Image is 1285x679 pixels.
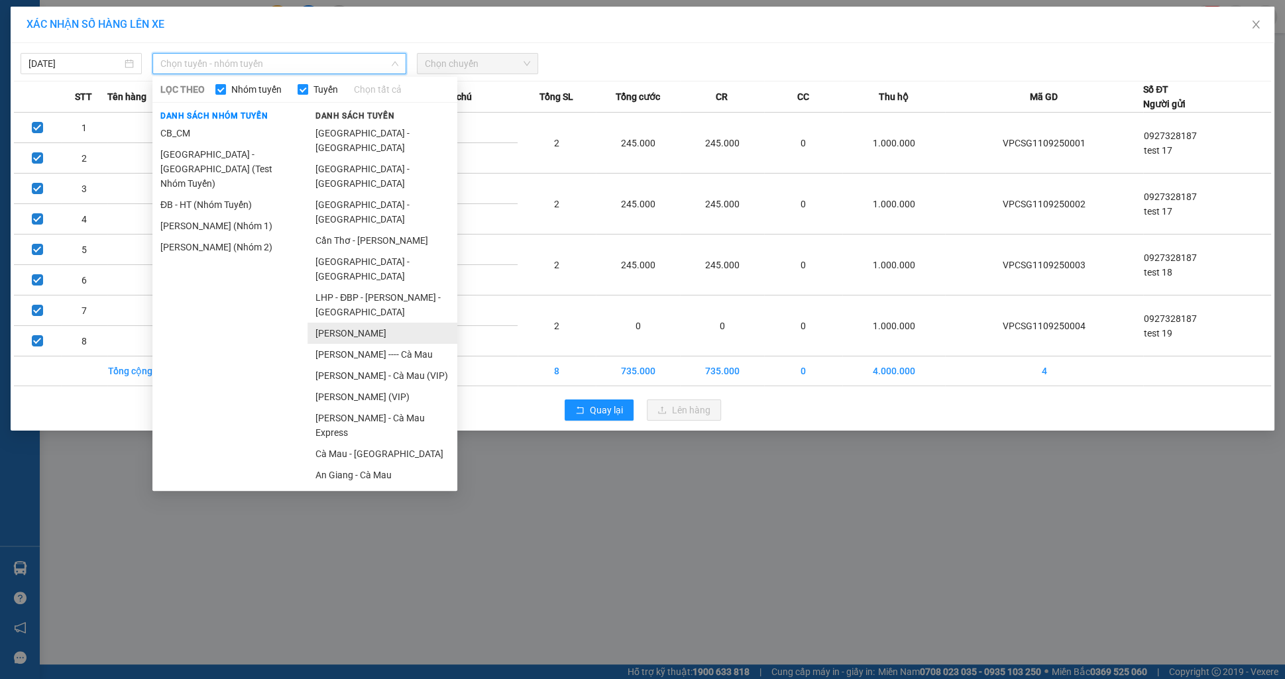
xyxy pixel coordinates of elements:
[61,265,108,295] td: 6
[764,235,842,295] td: 0
[307,344,457,365] li: [PERSON_NAME] ---- Cà Mau
[596,356,680,386] td: 735.000
[439,174,518,204] td: ---
[391,60,399,68] span: down
[1144,191,1197,202] span: 0927328187
[518,174,596,235] td: 2
[596,113,680,174] td: 245.000
[680,235,764,295] td: 245.000
[764,113,842,174] td: 0
[1251,19,1261,30] span: close
[842,174,945,235] td: 1.000.000
[842,235,945,295] td: 1.000.000
[1144,313,1197,324] span: 0927328187
[61,174,108,204] td: 3
[1144,206,1172,217] span: test 17
[1144,267,1172,278] span: test 18
[518,113,596,174] td: 2
[1144,131,1197,141] span: 0927328187
[1144,145,1172,156] span: test 17
[160,54,398,74] span: Chọn tuyến - nhóm tuyến
[307,123,457,158] li: [GEOGRAPHIC_DATA] - [GEOGRAPHIC_DATA]
[307,323,457,344] li: [PERSON_NAME]
[307,386,457,407] li: [PERSON_NAME] (VIP)
[565,399,634,421] button: rollbackQuay lại
[152,236,302,258] li: [PERSON_NAME] (Nhóm 2)
[945,113,1143,174] td: VPCSG1109250001
[945,356,1143,386] td: 4
[439,295,518,326] td: ---
[1237,7,1274,44] button: Close
[615,89,659,104] span: Tổng cước
[590,403,623,417] span: Quay lại
[307,194,457,230] li: [GEOGRAPHIC_DATA] - [GEOGRAPHIC_DATA]
[1144,252,1197,263] span: 0927328187
[945,235,1143,295] td: VPCSG1109250003
[354,82,402,97] a: Chọn tất cả
[596,295,680,356] td: 0
[61,295,108,326] td: 7
[307,287,457,323] li: LHP - ĐBP - [PERSON_NAME] - [GEOGRAPHIC_DATA]
[878,89,908,104] span: Thu hộ
[307,464,457,486] li: An Giang - Cà Mau
[945,295,1143,356] td: VPCSG1109250004
[307,251,457,287] li: [GEOGRAPHIC_DATA] - [GEOGRAPHIC_DATA]
[307,443,457,464] li: Cà Mau - [GEOGRAPHIC_DATA]
[307,110,402,122] span: Danh sách tuyến
[307,230,457,251] li: Cần Thơ - [PERSON_NAME]
[160,82,205,97] span: LỌC THEO
[226,82,287,97] span: Nhóm tuyến
[764,295,842,356] td: 0
[61,326,108,356] td: 8
[1143,82,1186,111] div: Số ĐT Người gửi
[716,89,728,104] span: CR
[680,113,764,174] td: 245.000
[307,407,457,443] li: [PERSON_NAME] - Cà Mau Express
[842,113,945,174] td: 1.000.000
[1144,328,1172,339] span: test 19
[425,54,530,74] span: Chọn chuyến
[596,174,680,235] td: 245.000
[439,265,518,295] td: ---
[842,356,945,386] td: 4.000.000
[439,113,518,143] td: ---
[539,89,573,104] span: Tổng SL
[842,295,945,356] td: 1.000.000
[797,89,809,104] span: CC
[680,174,764,235] td: 245.000
[764,174,842,235] td: 0
[107,89,146,104] span: Tên hàng
[308,82,343,97] span: Tuyến
[61,235,108,265] td: 5
[518,235,596,295] td: 2
[152,144,302,194] li: [GEOGRAPHIC_DATA] - [GEOGRAPHIC_DATA] (Test Nhóm Tuyến)
[596,235,680,295] td: 245.000
[647,399,721,421] button: uploadLên hàng
[575,405,585,416] span: rollback
[75,89,92,104] span: STT
[152,123,302,144] li: CB_CM
[61,204,108,235] td: 4
[680,295,764,356] td: 0
[307,158,457,194] li: [GEOGRAPHIC_DATA] - [GEOGRAPHIC_DATA]
[439,235,518,265] td: ---
[680,356,764,386] td: 735.000
[518,356,596,386] td: 8
[152,194,302,215] li: ĐB - HT (Nhóm Tuyến)
[152,215,302,236] li: [PERSON_NAME] (Nhóm 1)
[945,174,1143,235] td: VPCSG1109250002
[518,295,596,356] td: 2
[439,326,518,356] td: ---
[107,356,186,386] td: Tổng cộng
[307,365,457,386] li: [PERSON_NAME] - Cà Mau (VIP)
[439,143,518,174] td: ---
[28,56,122,71] input: 11/09/2025
[27,18,164,30] span: XÁC NHẬN SỐ HÀNG LÊN XE
[764,356,842,386] td: 0
[1030,89,1058,104] span: Mã GD
[439,204,518,235] td: ---
[61,113,108,143] td: 1
[152,110,276,122] span: Danh sách nhóm tuyến
[61,143,108,174] td: 2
